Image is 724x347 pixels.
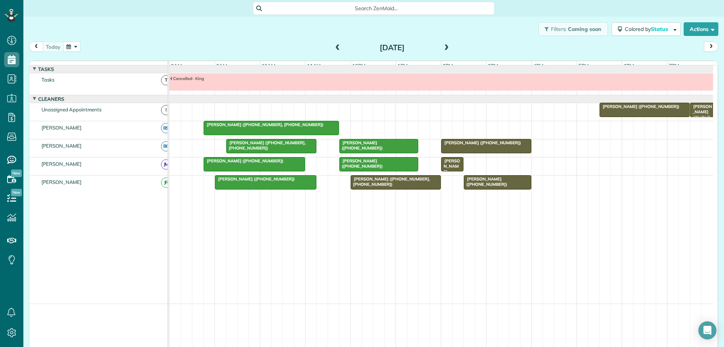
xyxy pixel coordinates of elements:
[161,141,171,151] span: BC
[260,63,277,69] span: 10am
[339,158,383,169] span: [PERSON_NAME] ([PHONE_NUMBER])
[441,63,454,69] span: 2pm
[704,42,718,52] button: next
[40,125,83,131] span: [PERSON_NAME]
[215,63,229,69] span: 9am
[40,179,83,185] span: [PERSON_NAME]
[612,22,681,36] button: Colored byStatus
[215,176,295,182] span: [PERSON_NAME] ([PHONE_NUMBER])
[625,26,671,32] span: Colored by
[226,140,306,151] span: [PERSON_NAME] ([PHONE_NUMBER], [PHONE_NUMBER])
[43,42,64,52] button: today
[161,105,171,115] span: !
[40,77,56,83] span: Tasks
[622,63,635,69] span: 6pm
[599,104,680,109] span: [PERSON_NAME] ([PHONE_NUMBER])
[532,63,545,69] span: 4pm
[396,63,409,69] span: 1pm
[169,76,204,81] span: Cancelled- King
[161,159,171,170] span: JM
[698,321,716,339] div: Open Intercom Messenger
[161,75,171,85] span: T
[551,26,567,32] span: Filters:
[169,63,183,69] span: 8am
[161,177,171,188] span: JR
[339,140,383,151] span: [PERSON_NAME] ([PHONE_NUMBER])
[351,63,367,69] span: 12pm
[345,43,439,52] h2: [DATE]
[568,26,602,32] span: Coming soon
[350,176,430,187] span: [PERSON_NAME] ([PHONE_NUMBER], [PHONE_NUMBER])
[441,140,522,145] span: [PERSON_NAME] ([PHONE_NUMBER])
[40,161,83,167] span: [PERSON_NAME]
[11,170,22,177] span: New
[441,158,460,191] span: [PERSON_NAME] ([PHONE_NUMBER])
[40,106,103,113] span: Unassigned Appointments
[667,63,681,69] span: 7pm
[40,143,83,149] span: [PERSON_NAME]
[305,63,322,69] span: 11am
[486,63,500,69] span: 3pm
[690,104,712,147] span: [PERSON_NAME] ([PHONE_NUMBER], [PHONE_NUMBER])
[203,158,284,163] span: [PERSON_NAME] ([PHONE_NUMBER])
[11,189,22,196] span: New
[37,66,55,72] span: Tasks
[161,123,171,133] span: BS
[651,26,669,32] span: Status
[577,63,590,69] span: 5pm
[684,22,718,36] button: Actions
[37,96,66,102] span: Cleaners
[463,176,508,187] span: [PERSON_NAME] ([PHONE_NUMBER])
[29,42,43,52] button: prev
[203,122,324,127] span: [PERSON_NAME] ([PHONE_NUMBER], [PHONE_NUMBER])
